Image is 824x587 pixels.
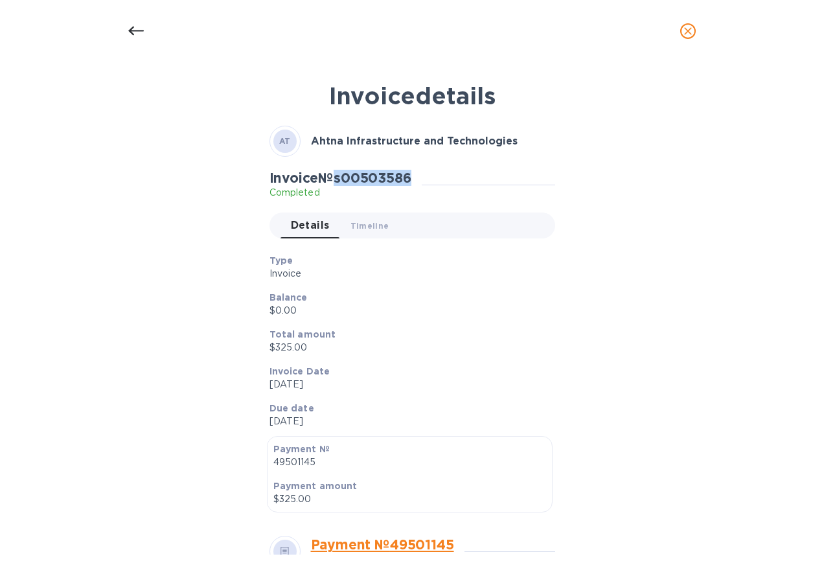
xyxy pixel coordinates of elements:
button: close [672,16,704,47]
span: Timeline [350,219,389,233]
p: Invoice [269,267,545,281]
p: Completed [269,186,411,200]
a: Payment № 49501145 [311,536,454,553]
b: Total amount [269,329,336,340]
b: Due date [269,403,314,413]
p: $325.00 [273,492,546,506]
h2: Invoice № s00503586 [269,170,411,186]
p: [DATE] [269,378,545,391]
b: Type [269,255,293,266]
p: 49501145 [273,455,546,469]
p: $325.00 [269,341,545,354]
p: Completed [311,553,454,567]
b: Invoice Date [269,366,330,376]
p: [DATE] [269,415,545,428]
b: Ahtna Infrastructure and Technologies [311,135,518,147]
b: Payment amount [273,481,358,491]
b: Invoice details [329,82,496,110]
b: AT [279,136,291,146]
b: Payment № [273,444,330,454]
p: $0.00 [269,304,545,317]
b: Balance [269,292,308,303]
span: Details [291,216,330,235]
